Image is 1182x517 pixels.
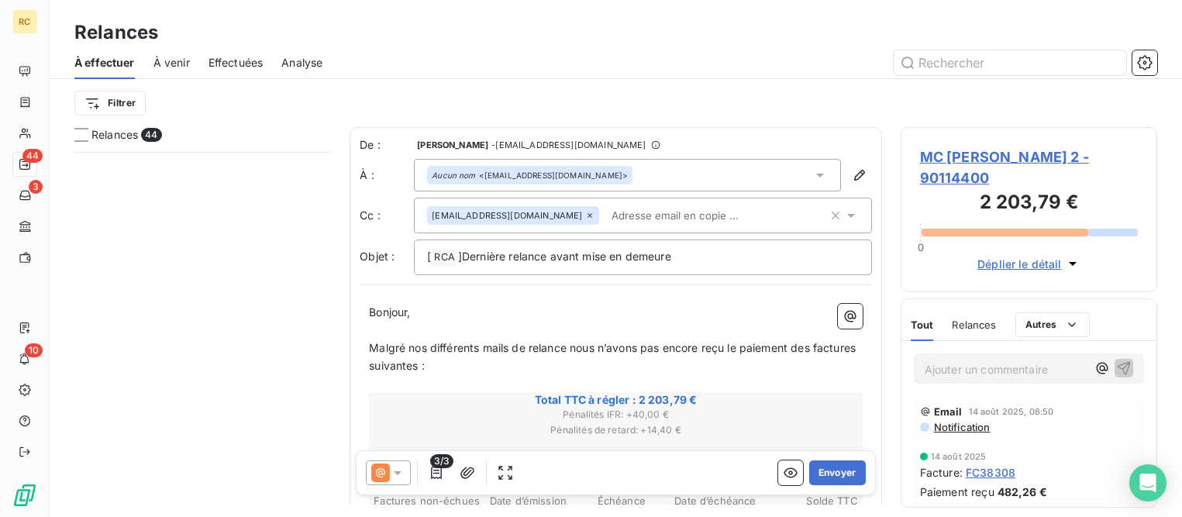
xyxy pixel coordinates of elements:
span: De : [360,137,414,153]
span: Paiement reçu [920,484,994,500]
label: À : [360,167,414,183]
span: FC38308 [966,464,1015,481]
span: 10 [25,343,43,357]
span: Relances [91,127,138,143]
a: 44 [12,152,36,177]
span: ]Dernière relance avant mise en demeure [458,250,671,263]
div: <[EMAIL_ADDRESS][DOMAIN_NAME]> [432,170,628,181]
th: Échéance [576,493,667,509]
span: RCA [432,249,457,267]
input: Rechercher [894,50,1126,75]
h3: 2 203,79 € [920,188,1138,219]
span: Facture : [920,464,963,481]
span: Malgré nos différents mails de relance nous n’avons pas encore reçu le paiement des factures suiv... [369,341,859,372]
span: 3 [29,180,43,194]
span: 44 [22,149,43,163]
th: Date d’échéance [669,493,762,509]
span: [EMAIL_ADDRESS][DOMAIN_NAME] [432,211,582,220]
span: 14 août 2025 [931,452,987,461]
span: - [EMAIL_ADDRESS][DOMAIN_NAME] [491,140,646,150]
th: Solde TTC [763,448,859,464]
div: RC [12,9,37,34]
a: 3 [12,183,36,208]
span: [PERSON_NAME] [417,140,488,150]
span: 3/3 [430,454,453,468]
span: À effectuer [74,55,135,71]
span: Notification [932,421,991,433]
span: Total TTC à régler : 2 203,79 € [371,392,860,408]
span: Effectuées [208,55,264,71]
button: Filtrer [74,91,146,115]
button: Déplier le détail [973,255,1085,273]
span: 0 [918,241,924,253]
span: [ [427,250,431,263]
span: 14 août 2025, 08:50 [969,407,1054,416]
div: Open Intercom Messenger [1129,464,1166,501]
span: Relances [952,319,996,331]
span: Email [934,405,963,418]
span: À venir [153,55,190,71]
th: Retard [568,448,664,464]
input: Adresse email en copie ... [605,204,784,227]
th: Factures échues [373,448,469,464]
label: Cc : [360,208,414,223]
em: Aucun nom [432,170,475,181]
th: Factures non-échues [373,493,481,509]
span: Pénalités de retard : + 14,40 € [371,423,860,437]
h3: Relances [74,19,158,47]
div: grid [74,152,331,517]
span: Analyse [281,55,322,71]
span: Pénalités IFR : + 40,00 € [371,408,860,422]
span: Objet : [360,250,395,263]
span: 482,26 € [998,484,1047,500]
th: Date d’émission [470,448,567,464]
button: Envoyer [809,460,866,485]
button: Autres [1015,312,1091,337]
th: Solde TTC [763,493,859,509]
span: Bonjour, [369,305,410,319]
span: Tout [911,319,934,331]
span: Déplier le détail [977,256,1062,272]
span: MC [PERSON_NAME] 2 - 90114400 [920,146,1138,188]
th: Date d’échéance [665,448,761,464]
span: 44 [141,128,161,142]
img: Logo LeanPay [12,483,37,508]
th: Date d’émission [482,493,574,509]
